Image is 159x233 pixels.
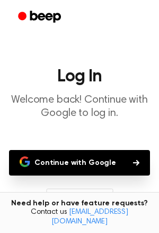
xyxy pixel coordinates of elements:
a: [EMAIL_ADDRESS][DOMAIN_NAME] [51,209,128,226]
span: Contact us [6,208,153,227]
h1: Log In [8,68,151,85]
button: Continue with Google [9,150,150,176]
a: Beep [11,7,70,28]
p: Welcome back! Continue with Google to log in. [8,94,151,120]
